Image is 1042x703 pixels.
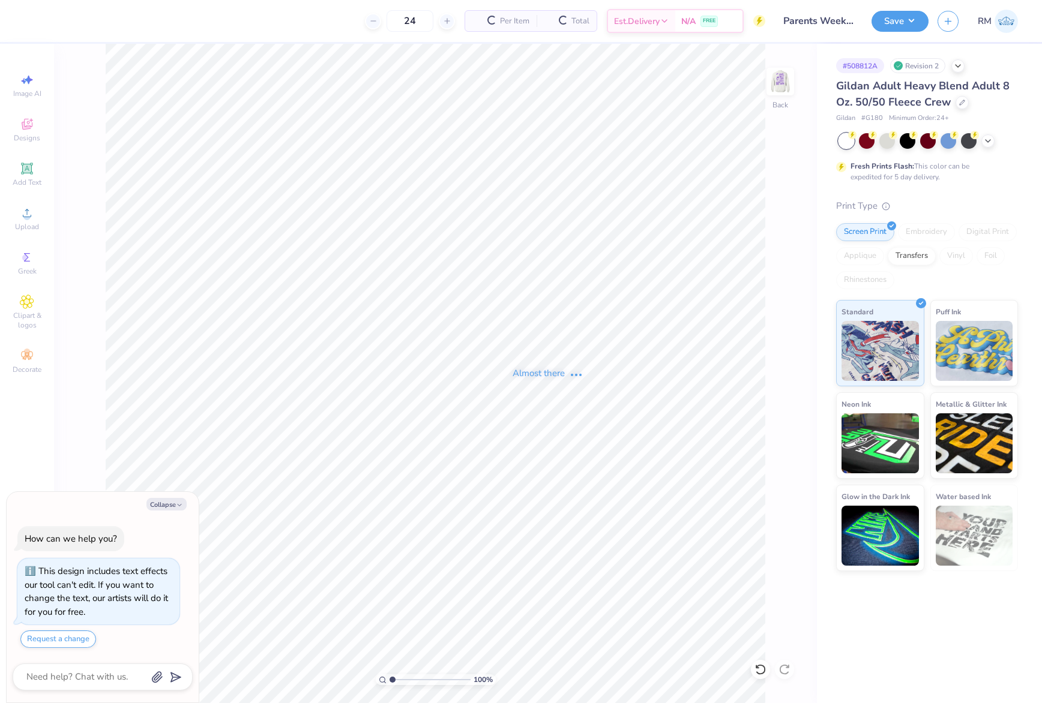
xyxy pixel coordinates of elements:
[681,15,696,28] span: N/A
[25,565,168,618] div: This design includes text effects our tool can't edit. If you want to change the text, our artist...
[995,10,1018,33] img: Ronald Manipon
[978,10,1018,33] a: RM
[20,630,96,648] button: Request a change
[25,533,117,545] div: How can we help you?
[571,15,589,28] span: Total
[15,222,39,232] span: Upload
[703,17,715,25] span: FREE
[6,311,48,330] span: Clipart & logos
[978,14,992,28] span: RM
[500,15,529,28] span: Per Item
[146,498,187,510] button: Collapse
[774,9,863,33] input: Untitled Design
[614,15,660,28] span: Est. Delivery
[513,366,583,380] div: Almost there
[13,178,41,187] span: Add Text
[387,10,433,32] input: – –
[13,89,41,98] span: Image AI
[14,133,40,143] span: Designs
[872,11,929,32] button: Save
[18,266,37,276] span: Greek
[13,365,41,374] span: Decorate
